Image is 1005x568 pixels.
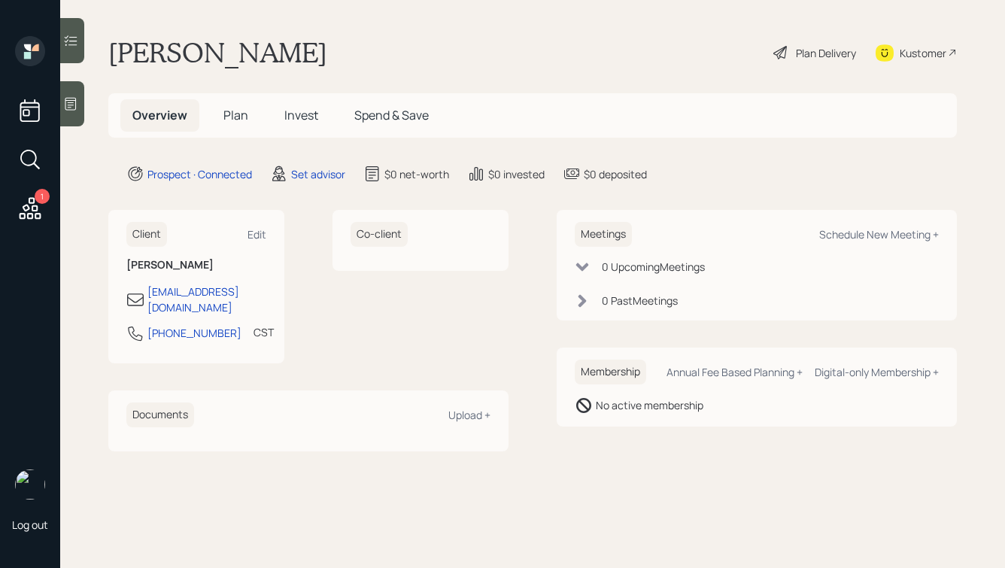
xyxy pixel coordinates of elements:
[448,408,490,422] div: Upload +
[488,166,545,182] div: $0 invested
[223,107,248,123] span: Plan
[602,259,705,275] div: 0 Upcoming Meeting s
[666,365,803,379] div: Annual Fee Based Planning +
[819,227,939,241] div: Schedule New Meeting +
[126,222,167,247] h6: Client
[900,45,946,61] div: Kustomer
[815,365,939,379] div: Digital-only Membership +
[147,166,252,182] div: Prospect · Connected
[132,107,187,123] span: Overview
[12,518,48,532] div: Log out
[35,189,50,204] div: 1
[575,222,632,247] h6: Meetings
[354,107,429,123] span: Spend & Save
[108,36,327,69] h1: [PERSON_NAME]
[147,284,266,315] div: [EMAIL_ADDRESS][DOMAIN_NAME]
[147,325,241,341] div: [PHONE_NUMBER]
[15,469,45,500] img: hunter_neumayer.jpg
[384,166,449,182] div: $0 net-worth
[284,107,318,123] span: Invest
[291,166,345,182] div: Set advisor
[796,45,856,61] div: Plan Delivery
[602,293,678,308] div: 0 Past Meeting s
[584,166,647,182] div: $0 deposited
[254,324,274,340] div: CST
[351,222,408,247] h6: Co-client
[575,360,646,384] h6: Membership
[247,227,266,241] div: Edit
[126,259,266,272] h6: [PERSON_NAME]
[126,402,194,427] h6: Documents
[596,397,703,413] div: No active membership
